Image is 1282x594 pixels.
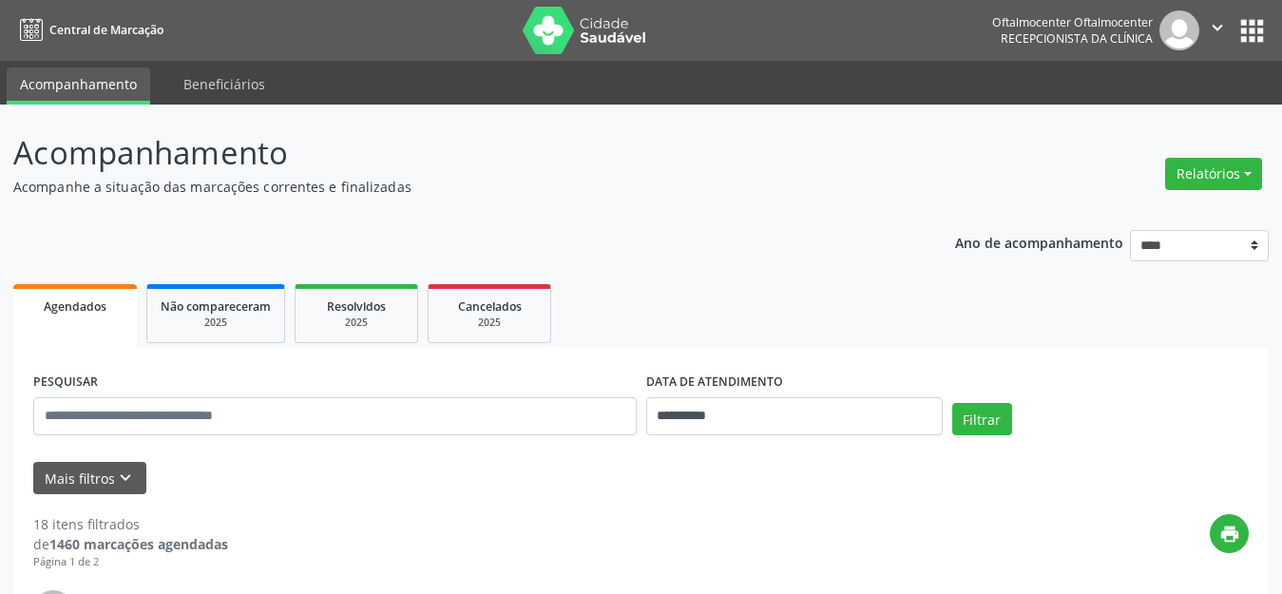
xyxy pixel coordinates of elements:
a: Acompanhamento [7,67,150,105]
label: DATA DE ATENDIMENTO [646,368,783,397]
div: Página 1 de 2 [33,554,228,570]
div: 2025 [442,316,537,330]
button: Filtrar [952,403,1012,435]
button: apps [1235,14,1269,48]
a: Central de Marcação [13,14,163,46]
span: Resolvidos [327,298,386,315]
strong: 1460 marcações agendadas [49,535,228,553]
i: print [1219,524,1240,545]
i:  [1207,17,1228,38]
button: Mais filtroskeyboard_arrow_down [33,462,146,495]
i: keyboard_arrow_down [115,468,136,489]
div: 2025 [309,316,404,330]
span: Cancelados [458,298,522,315]
button:  [1199,10,1235,50]
span: Não compareceram [161,298,271,315]
p: Acompanhamento [13,129,892,177]
span: Recepcionista da clínica [1001,30,1153,47]
div: de [33,534,228,554]
div: 2025 [161,316,271,330]
p: Ano de acompanhamento [955,230,1123,254]
img: img [1159,10,1199,50]
button: print [1210,514,1249,553]
label: PESQUISAR [33,368,98,397]
button: Relatórios [1165,158,1262,190]
p: Acompanhe a situação das marcações correntes e finalizadas [13,177,892,197]
div: Oftalmocenter Oftalmocenter [992,14,1153,30]
div: 18 itens filtrados [33,514,228,534]
span: Agendados [44,298,106,315]
span: Central de Marcação [49,22,163,38]
a: Beneficiários [170,67,278,101]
